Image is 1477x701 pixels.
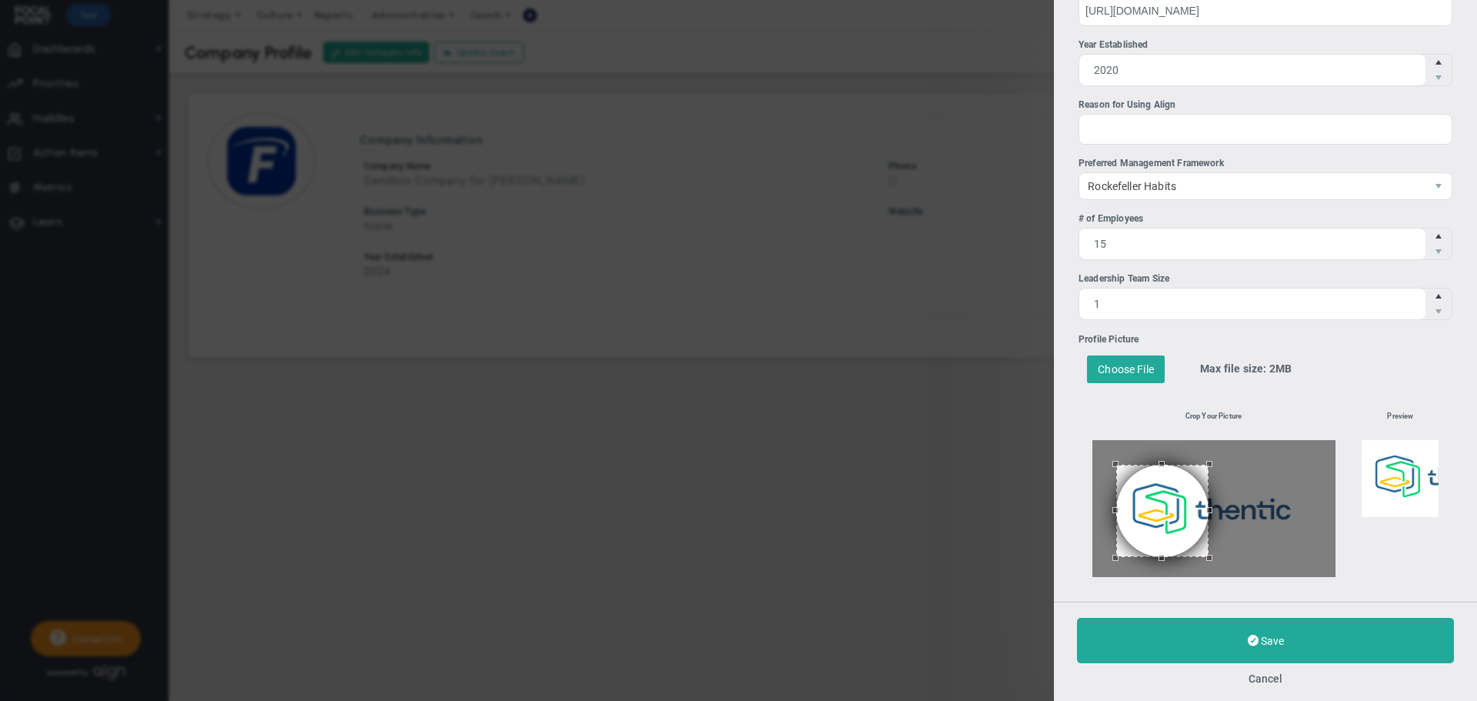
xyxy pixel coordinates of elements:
div: Profile Picture [1079,332,1452,347]
div: Year Established [1079,38,1452,52]
div: Max file size: 2MB [1181,347,1452,392]
button: Cancel [1249,673,1282,685]
span: Increase value [1425,229,1452,244]
div: # of Employees [1079,212,1452,226]
input: Leadership Team Size [1079,289,1425,319]
div: Choose File [1087,356,1165,383]
input: Year Established [1079,55,1425,85]
span: select [1425,173,1452,199]
div: Reason for Using Align [1079,98,1452,112]
h6: Preview [1387,409,1413,423]
span: Increase value [1425,55,1452,70]
span: Save [1261,635,1284,647]
h6: Crop Your Picture [1185,409,1242,423]
div: Leadership Team Size [1079,272,1452,286]
span: Decrease value [1425,244,1452,259]
span: Rockefeller Habits [1079,173,1425,199]
div: Preferred Management Framework [1079,156,1452,171]
span: Increase value [1425,289,1452,304]
span: Decrease value [1425,70,1452,85]
input: Reason for Using Align [1079,114,1452,145]
button: Save [1077,618,1454,663]
span: Decrease value [1425,304,1452,319]
input: # of Employees [1079,229,1425,259]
